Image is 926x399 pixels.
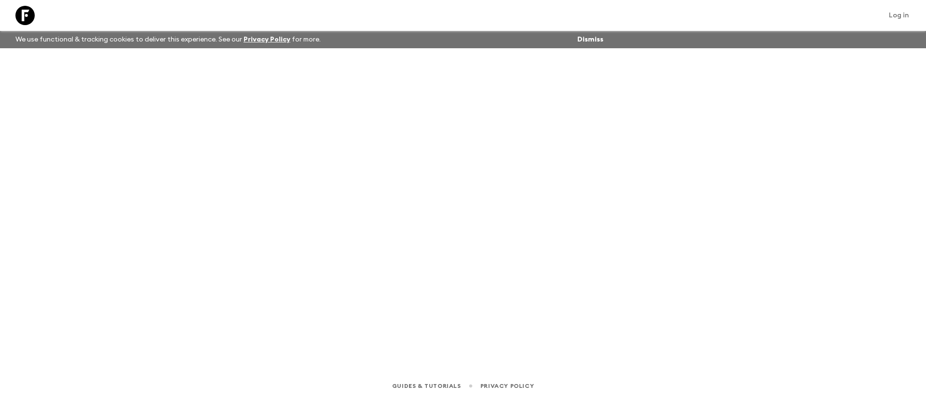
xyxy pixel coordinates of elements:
button: Dismiss [575,33,606,46]
a: Guides & Tutorials [392,381,461,391]
a: Privacy Policy [244,36,290,43]
a: Privacy Policy [480,381,534,391]
a: Log in [884,9,914,22]
p: We use functional & tracking cookies to deliver this experience. See our for more. [12,31,325,48]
